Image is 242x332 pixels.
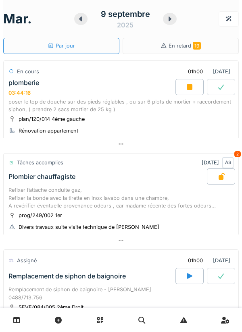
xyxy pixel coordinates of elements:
[19,223,159,231] div: Divers travaux suite visite technique de [PERSON_NAME]
[193,42,201,50] span: 19
[19,212,62,219] div: prog/249/002 1er
[181,253,234,268] div: [DATE]
[181,64,234,79] div: [DATE]
[19,303,83,311] div: SEVE/084/005 2ème Droit
[8,286,234,301] div: Remplacement de siphon de baignoire - [PERSON_NAME] 0488/713.756
[8,90,31,96] div: 03:44:16
[8,79,39,87] div: plomberie
[8,173,75,181] div: Plombier chauffagiste
[17,159,63,166] div: Tâches accomplies
[188,68,203,75] div: 01h00
[8,98,234,113] div: poser le top de douche sur des pieds réglables , ou sur 6 plots de mortier + raccordement siphon,...
[48,42,75,50] div: Par jour
[234,151,241,157] div: 2
[117,20,134,30] div: 2025
[188,257,203,264] div: 01h00
[8,272,126,280] div: Remplacement de siphon de baignoire
[17,68,39,75] div: En cours
[169,43,201,49] span: En retard
[19,127,78,135] div: Rénovation appartement
[8,186,234,210] div: Refixer l’attache conduite gaz, Refixer la bonde avec la tirette en inox lavabo dans une chambre,...
[222,157,234,168] div: AS
[17,257,37,264] div: Assigné
[3,11,32,27] h1: mar.
[101,8,150,20] div: 9 septembre
[19,115,85,123] div: plan/120/014 4ème gauche
[202,157,234,168] div: [DATE]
